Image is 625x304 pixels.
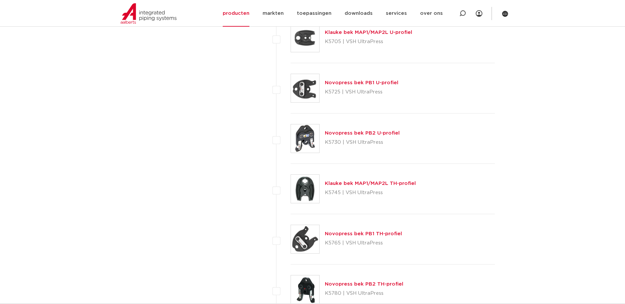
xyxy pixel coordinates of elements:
[325,30,412,35] a: Klauke bek MAP1/MAP2L U-profiel
[325,87,398,97] p: K5725 | VSH UltraPress
[291,225,319,253] img: Thumbnail for Novopress bek PB1 TH-profiel
[291,124,319,153] img: Thumbnail for Novopress bek PB2 U-profiel
[325,80,398,85] a: Novopress bek PB1 U-profiel
[291,175,319,203] img: Thumbnail for Klauke bek MAP1/MAP2L TH-profiel
[325,282,403,287] a: Novopress bek PB2 TH-profiel
[325,137,400,148] p: K5730 | VSH UltraPress
[325,188,416,198] p: K5745 | VSH UltraPress
[325,231,402,236] a: Novopress bek PB1 TH-profiel
[325,238,402,248] p: K5765 | VSH UltraPress
[325,37,412,47] p: K5705 | VSH UltraPress
[291,74,319,102] img: Thumbnail for Novopress bek PB1 U-profiel
[325,131,400,136] a: Novopress bek PB2 U-profiel
[291,24,319,52] img: Thumbnail for Klauke bek MAP1/MAP2L U-profiel
[291,275,319,304] img: Thumbnail for Novopress bek PB2 TH-profiel
[325,181,416,186] a: Klauke bek MAP1/MAP2L TH-profiel
[325,288,403,299] p: K5780 | VSH UltraPress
